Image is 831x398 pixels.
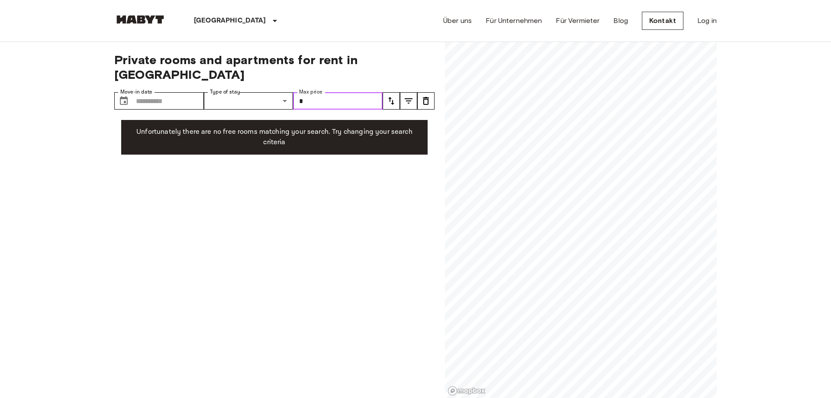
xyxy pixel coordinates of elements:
label: Move-in date [120,88,152,96]
a: Kontakt [642,12,683,30]
button: tune [383,92,400,110]
img: Habyt [114,15,166,24]
span: Private rooms and apartments for rent in [GEOGRAPHIC_DATA] [114,52,435,82]
a: Blog [613,16,628,26]
button: tune [417,92,435,110]
a: Mapbox logo [448,386,486,396]
p: [GEOGRAPHIC_DATA] [194,16,266,26]
a: Für Unternehmen [486,16,542,26]
label: Type of stay [210,88,240,96]
p: Unfortunately there are no free rooms matching your search. Try changing your search criteria [128,127,421,148]
a: Log in [697,16,717,26]
a: Über uns [443,16,472,26]
label: Max price [299,88,322,96]
a: Für Vermieter [556,16,599,26]
button: tune [400,92,417,110]
button: Choose date [115,92,132,110]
